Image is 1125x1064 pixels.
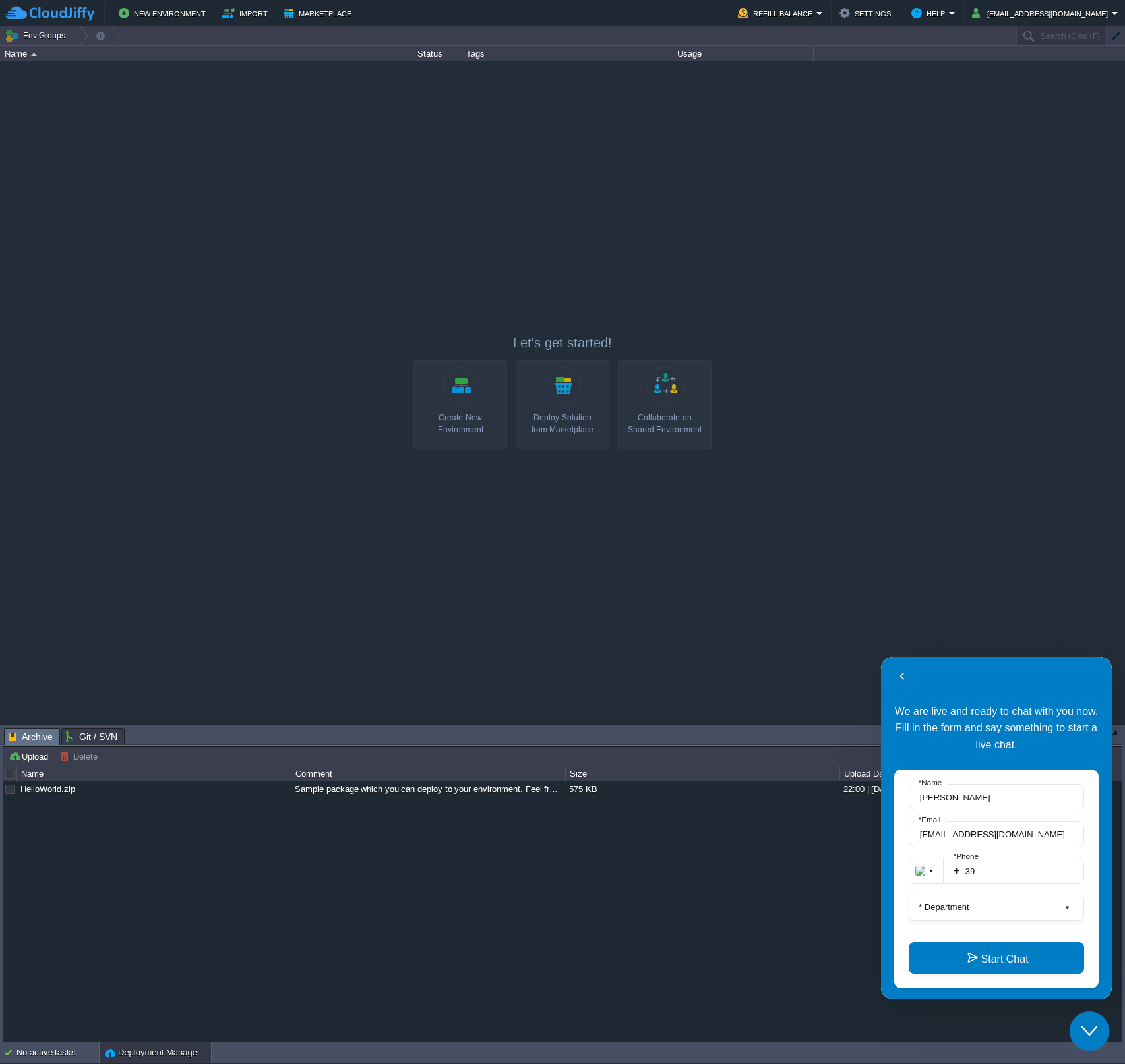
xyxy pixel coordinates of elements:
[18,766,291,781] div: Name
[5,5,94,22] img: CloudJiffy
[417,412,503,435] div: Create New Environment
[292,766,565,781] div: Comment
[66,729,117,744] span: Git / SVN
[413,333,712,352] p: Let's get started!
[60,750,102,762] button: Delete
[5,26,70,45] button: Env Groups
[9,750,52,762] button: Upload
[105,1046,200,1059] button: Deployment Manager
[413,360,507,449] a: Create New Environment
[566,766,839,781] div: Size
[1,46,396,61] div: Name
[463,46,673,61] div: Tags
[566,781,839,797] div: 575 KB
[520,412,605,435] div: Deploy Solution from Marketplace
[119,5,210,21] button: New Environment
[674,46,813,61] div: Usage
[284,5,355,21] button: Marketplace
[397,46,462,61] div: Status
[1070,1011,1112,1051] iframe: chat widget
[839,5,895,21] button: Settings
[972,5,1112,21] button: [EMAIL_ADDRESS][DOMAIN_NAME]
[840,781,1113,797] div: 22:00 | [DATE]
[20,784,75,794] a: HelloWorld.zip
[516,360,609,449] a: Deploy Solutionfrom Marketplace
[881,657,1112,999] iframe: chat widget
[16,1042,99,1063] div: No active tasks
[738,5,816,21] button: Refill Balance
[9,729,53,745] span: Archive
[618,360,712,449] a: Collaborate onShared Environment
[911,5,949,21] button: Help
[222,5,272,21] button: Import
[622,412,708,435] div: Collaborate on Shared Environment
[291,781,564,797] div: Sample package which you can deploy to your environment. Feel free to delete and upload a package...
[841,766,1114,781] div: Upload Date
[31,53,37,56] img: AMDAwAAAACH5BAEAAAAALAAAAAABAAEAAAICRAEAOw==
